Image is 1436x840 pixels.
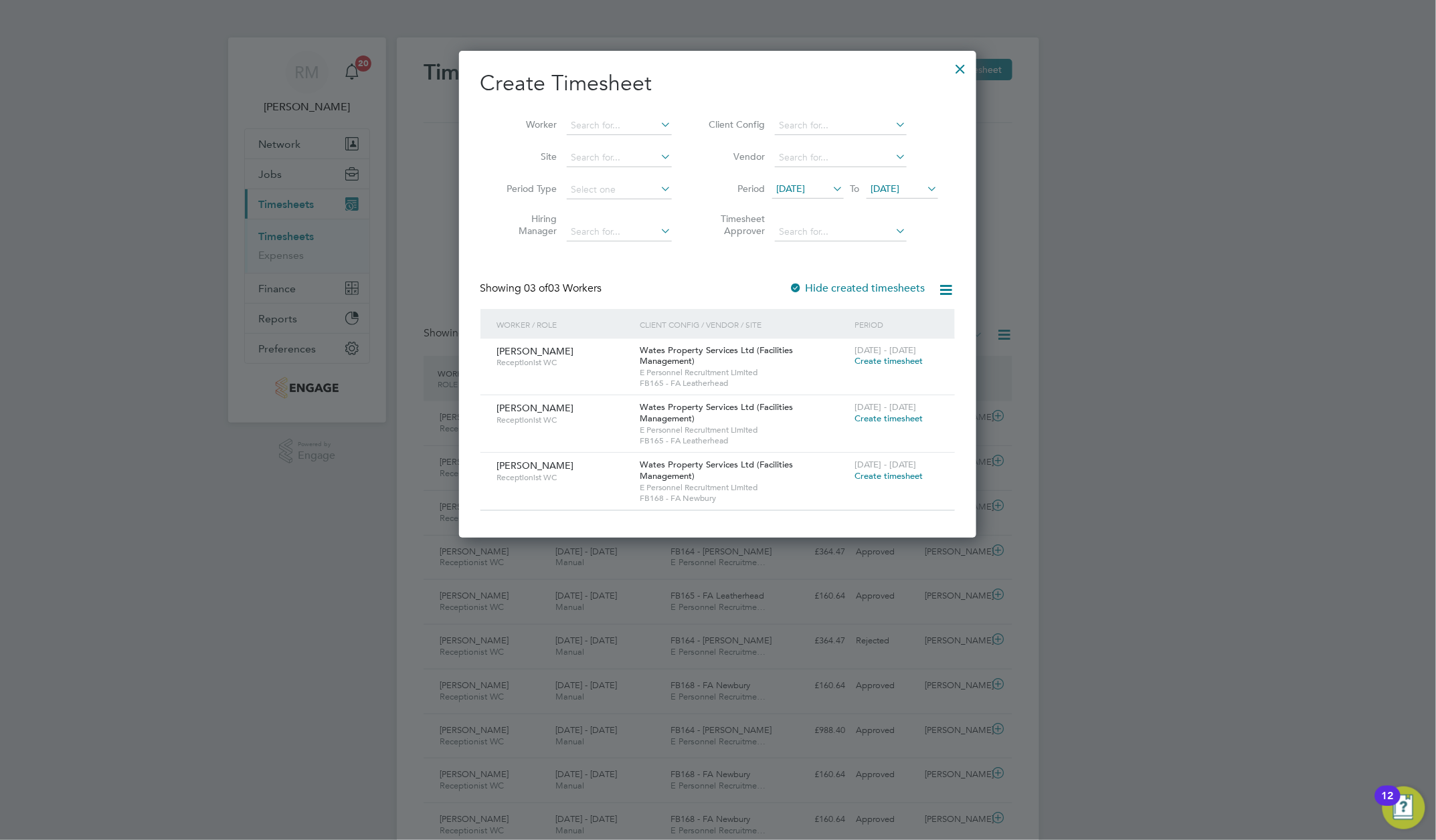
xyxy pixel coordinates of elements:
span: [DATE] [777,183,806,195]
input: Search for... [775,223,907,241]
div: Worker / Role [494,309,637,340]
label: Client Config [705,118,766,130]
span: To [846,180,864,197]
label: Period [705,183,766,195]
label: Hide created timesheets [790,282,925,295]
span: Receptionist WC [497,415,630,425]
span: [PERSON_NAME] [497,402,574,414]
button: Open Resource Center, 12 new notifications [1382,786,1425,829]
input: Search for... [567,116,672,135]
span: Receptionist WC [497,472,630,483]
span: E Personnel Recruitment Limited [640,367,848,378]
span: E Personnel Recruitment Limited [640,482,848,493]
span: Create timesheet [855,413,923,424]
span: [DATE] - [DATE] [855,401,917,413]
span: 03 Workers [525,282,602,295]
label: Vendor [705,150,766,163]
span: [PERSON_NAME] [497,345,574,357]
span: Create timesheet [855,470,923,482]
label: Worker [497,118,557,130]
span: 03 of [525,282,549,295]
span: FB165 - FA Leatherhead [640,378,848,389]
div: Period [852,309,941,340]
span: [DATE] - [DATE] [855,459,917,470]
label: Site [497,150,557,163]
input: Search for... [775,148,907,167]
span: Wates Property Services Ltd (Facilities Management) [640,344,794,367]
div: Showing [480,282,605,296]
input: Search for... [567,148,672,167]
span: [DATE] - [DATE] [855,344,917,356]
span: Wates Property Services Ltd (Facilities Management) [640,459,794,482]
div: Client Config / Vendor / Site [637,309,852,340]
div: 12 [1382,796,1394,813]
span: FB168 - FA Newbury [640,493,848,504]
input: Search for... [775,116,907,135]
span: [PERSON_NAME] [497,459,574,471]
span: Create timesheet [855,355,923,366]
span: Receptionist WC [497,357,630,368]
span: Wates Property Services Ltd (Facilities Management) [640,401,794,424]
label: Hiring Manager [497,213,557,237]
label: Timesheet Approver [705,213,766,237]
h2: Create Timesheet [480,70,955,98]
input: Search for... [567,223,672,241]
span: E Personnel Recruitment Limited [640,425,848,435]
span: [DATE] [871,183,900,195]
input: Select one [567,181,672,199]
span: FB165 - FA Leatherhead [640,435,848,446]
label: Period Type [497,183,557,195]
